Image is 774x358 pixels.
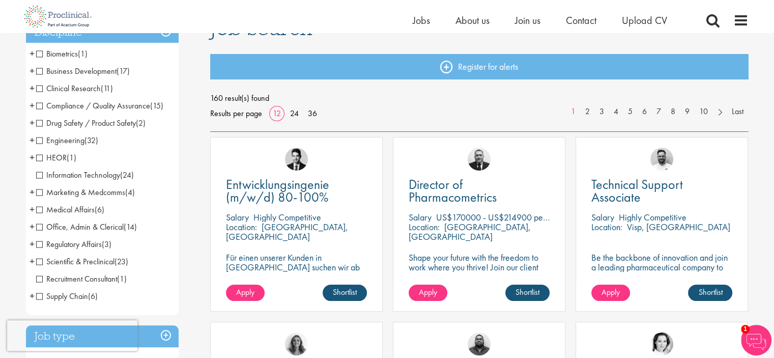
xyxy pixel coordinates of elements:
a: 10 [694,106,713,118]
a: 9 [680,106,695,118]
span: Drug Safety / Product Safety [36,118,146,128]
span: Biometrics [36,48,78,59]
span: Scientific & Preclinical [36,256,114,267]
a: Technical Support Associate [591,178,732,204]
span: (23) [114,256,128,267]
span: Business Development [36,66,117,76]
a: Join us [515,14,540,27]
span: Recruitment Consultant [36,273,117,284]
a: 2 [580,106,595,118]
a: Register for alerts [210,54,749,79]
span: Salary [226,211,249,223]
a: Apply [409,285,447,301]
span: (14) [124,222,137,232]
a: 24 [286,108,302,119]
a: Upload CV [622,14,667,27]
a: 6 [637,106,652,118]
img: Emile De Beer [650,148,673,171]
span: Drug Safety / Product Safety [36,118,136,128]
span: Location: [226,221,257,233]
span: (17) [117,66,130,76]
span: + [30,132,35,148]
span: Regulatory Affairs [36,239,111,250]
span: 1 [741,325,750,334]
a: 1 [566,106,581,118]
a: Jobs [413,14,430,27]
span: (24) [120,170,134,180]
a: 5 [623,106,638,118]
span: (6) [95,204,104,215]
span: Engineering [36,135,84,146]
span: Apply [236,287,254,297]
span: + [30,236,35,252]
a: Shortlist [323,285,367,301]
a: 12 [269,108,284,119]
span: Clinical Research [36,83,113,94]
span: Information Technology [36,170,120,180]
a: Apply [226,285,265,301]
span: Regulatory Affairs [36,239,102,250]
a: Entwicklungsingenie (m/w/d) 80-100% [226,178,367,204]
a: Thomas Wenig [285,148,308,171]
span: + [30,254,35,269]
img: Jakub Hanas [468,148,491,171]
img: Ashley Bennett [468,333,491,355]
a: Apply [591,285,630,301]
span: Information Technology [36,170,134,180]
span: Supply Chain [36,291,98,301]
span: Results per page [210,106,262,121]
p: Für einen unserer Kunden in [GEOGRAPHIC_DATA] suchen wir ab sofort einen Entwicklungsingenieur Ku... [226,253,367,301]
span: (11) [101,83,113,94]
span: (6) [88,291,98,301]
span: Location: [409,221,440,233]
span: HEOR [36,152,67,163]
span: Salary [409,211,432,223]
a: 3 [594,106,609,118]
a: 4 [609,106,623,118]
span: Medical Affairs [36,204,95,215]
span: + [30,202,35,217]
p: [GEOGRAPHIC_DATA], [GEOGRAPHIC_DATA] [226,221,348,242]
span: Office, Admin & Clerical [36,222,137,232]
a: Jackie Cerchio [285,333,308,355]
p: US$170000 - US$214900 per annum [436,211,570,223]
span: Supply Chain [36,291,88,301]
span: + [30,288,35,304]
a: Director of Pharmacometrics [409,178,550,204]
span: Compliance / Quality Assurance [36,100,150,111]
iframe: reCAPTCHA [7,320,137,351]
a: Contact [566,14,596,27]
span: Scientific & Preclinical [36,256,128,267]
span: Apply [419,287,437,297]
span: + [30,115,35,130]
a: About us [455,14,490,27]
span: + [30,184,35,200]
p: Visp, [GEOGRAPHIC_DATA] [627,221,730,233]
span: Salary [591,211,614,223]
span: + [30,219,35,234]
p: Be the backbone of innovation and join a leading pharmaceutical company to help keep life-changin... [591,253,732,291]
span: + [30,63,35,78]
span: Marketing & Medcomms [36,187,125,198]
span: Entwicklungsingenie (m/w/d) 80-100% [226,176,329,206]
span: + [30,98,35,113]
span: + [30,150,35,165]
span: + [30,46,35,61]
p: Highly Competitive [253,211,321,223]
span: (32) [84,135,98,146]
span: Marketing & Medcomms [36,187,135,198]
span: Office, Admin & Clerical [36,222,124,232]
span: Clinical Research [36,83,101,94]
p: Highly Competitive [619,211,686,223]
span: Engineering [36,135,98,146]
span: Compliance / Quality Assurance [36,100,163,111]
span: Apply [601,287,620,297]
span: (3) [102,239,111,250]
span: (1) [78,48,88,59]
